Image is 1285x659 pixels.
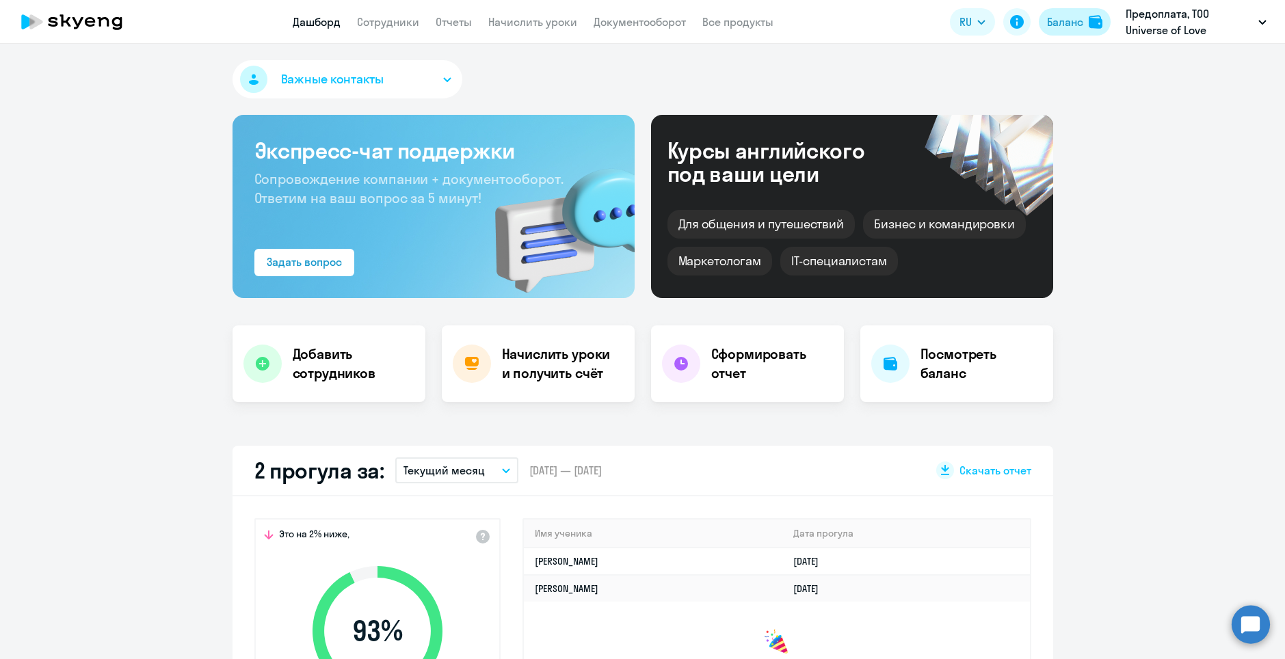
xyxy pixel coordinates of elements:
[763,629,791,656] img: congrats
[403,462,485,479] p: Текущий месяц
[233,60,462,98] button: Важные контакты
[920,345,1042,383] h4: Посмотреть баланс
[299,615,456,647] span: 93 %
[1039,8,1111,36] button: Балансbalance
[594,15,686,29] a: Документооборот
[281,70,384,88] span: Важные контакты
[950,8,995,36] button: RU
[254,457,384,484] h2: 2 прогула за:
[279,528,349,544] span: Это на 2% ниже,
[488,15,577,29] a: Начислить уроки
[267,254,342,270] div: Задать вопрос
[1089,15,1102,29] img: balance
[1047,14,1083,30] div: Баланс
[254,249,354,276] button: Задать вопрос
[293,345,414,383] h4: Добавить сотрудников
[782,520,1029,548] th: Дата прогула
[293,15,341,29] a: Дашборд
[1126,5,1253,38] p: Предоплата, ТОО Universe of Love (Универсе оф лове)
[535,555,598,567] a: [PERSON_NAME]
[475,144,635,298] img: bg-img
[436,15,472,29] a: Отчеты
[863,210,1026,239] div: Бизнес и командировки
[502,345,621,383] h4: Начислить уроки и получить счёт
[959,463,1031,478] span: Скачать отчет
[1119,5,1273,38] button: Предоплата, ТОО Universe of Love (Универсе оф лове)
[357,15,419,29] a: Сотрудники
[711,345,833,383] h4: Сформировать отчет
[535,582,598,595] a: [PERSON_NAME]
[780,247,898,275] div: IT-специалистам
[524,520,783,548] th: Имя ученика
[793,555,830,567] a: [DATE]
[667,247,772,275] div: Маркетологам
[793,582,830,595] a: [DATE]
[254,170,564,206] span: Сопровождение компании + документооборот. Ответим на ваш вопрос за 5 минут!
[254,137,613,164] h3: Экспресс-чат поддержки
[667,210,856,239] div: Для общения и путешествий
[395,457,518,483] button: Текущий месяц
[702,15,773,29] a: Все продукты
[959,14,972,30] span: RU
[529,463,602,478] span: [DATE] — [DATE]
[667,139,901,185] div: Курсы английского под ваши цели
